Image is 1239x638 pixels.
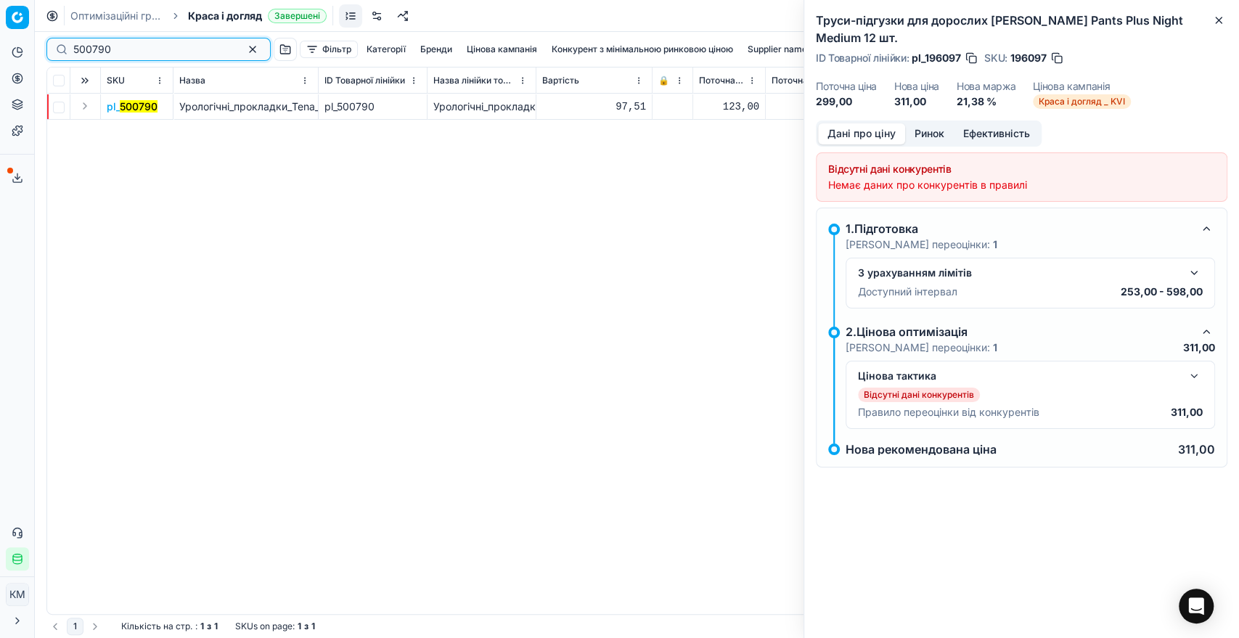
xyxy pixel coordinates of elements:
[818,123,905,144] button: Дані про ціну
[816,81,877,91] dt: Поточна ціна
[304,621,308,632] strong: з
[846,237,997,252] p: [PERSON_NAME] переоцінки:
[298,621,301,632] strong: 1
[912,51,961,65] span: pl_196097
[461,41,543,58] button: Цінова кампанія
[188,9,262,23] span: Краса і догляд
[46,618,64,635] button: Go to previous page
[1178,443,1215,455] p: 311,00
[107,99,158,114] button: pl_500790
[311,621,315,632] strong: 1
[76,72,94,89] button: Expand all
[699,75,745,86] span: Поточна ціна
[957,81,1016,91] dt: Нова маржа
[76,97,94,115] button: Expand
[858,266,1179,280] div: З урахуванням лімітів
[846,323,1192,340] div: 2.Цінова оптимізація
[67,618,83,635] button: 1
[816,94,877,109] dd: 299,00
[268,9,327,23] span: Завершені
[954,123,1039,144] button: Ефективність
[858,285,957,299] p: Доступний інтервал
[742,41,813,58] button: Supplier name
[46,618,104,635] nav: pagination
[200,621,204,632] strong: 1
[828,178,1215,192] div: Немає даних про конкурентів в правилі
[121,621,218,632] div: :
[120,100,158,113] mark: 500790
[324,75,405,86] span: ID Товарної лінійки
[816,53,909,63] span: ID Товарної лінійки :
[1121,285,1203,299] p: 253,00 - 598,00
[1010,51,1047,65] span: 196097
[1183,340,1215,355] p: 311,00
[894,94,939,109] dd: 311,00
[188,9,327,23] span: Краса і доглядЗавершені
[73,42,232,57] input: Пошук по SKU або назві
[6,583,29,606] button: КM
[816,12,1227,46] h2: Труси-підгузки для дорослих [PERSON_NAME] Pants Plus Night Мedium 12 шт.
[993,341,997,353] strong: 1
[658,75,669,86] span: 🔒
[828,162,1215,176] div: Відсутні дані конкурентів
[179,75,205,86] span: Назва
[107,99,158,114] span: pl_
[324,99,421,114] div: pl_500790
[846,443,997,455] p: Нова рекомендована ціна
[699,99,759,114] div: 123,00
[433,99,530,114] div: Урологічні_прокладки_Tena_[DEMOGRAPHIC_DATA]_Slim_Extra_20_шт.
[235,621,295,632] span: SKUs on page :
[86,618,104,635] button: Go to next page
[772,99,868,114] div: 123,00
[361,41,412,58] button: Категорії
[858,369,1179,383] div: Цінова тактика
[864,389,974,401] p: Відсутні дані конкурентів
[1033,94,1131,109] span: Краса і догляд _ KVI
[546,41,739,58] button: Конкурент з мінімальною ринковою ціною
[300,41,358,58] button: Фільтр
[894,81,939,91] dt: Нова ціна
[179,100,523,113] span: Урологічні_прокладки_Tena_[DEMOGRAPHIC_DATA]_Slim_Extra_20_шт.
[542,99,646,114] div: 97,51
[70,9,163,23] a: Оптимізаційні групи
[542,75,579,86] span: Вартість
[414,41,458,58] button: Бренди
[993,238,997,250] strong: 1
[214,621,218,632] strong: 1
[905,123,954,144] button: Ринок
[433,75,515,86] span: Назва лінійки товарів
[772,75,854,86] span: Поточна промо ціна
[957,94,1016,109] dd: 21,38 %
[858,405,1039,420] p: Правило переоцінки від конкурентів
[1171,405,1203,420] p: 311,00
[1179,589,1214,623] div: Open Intercom Messenger
[846,340,997,355] p: [PERSON_NAME] переоцінки:
[1033,81,1131,91] dt: Цінова кампанія
[121,621,192,632] span: Кількість на стр.
[984,53,1007,63] span: SKU :
[846,220,1192,237] div: 1.Підготовка
[7,584,28,605] span: КM
[70,9,327,23] nav: breadcrumb
[107,75,125,86] span: SKU
[207,621,211,632] strong: з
